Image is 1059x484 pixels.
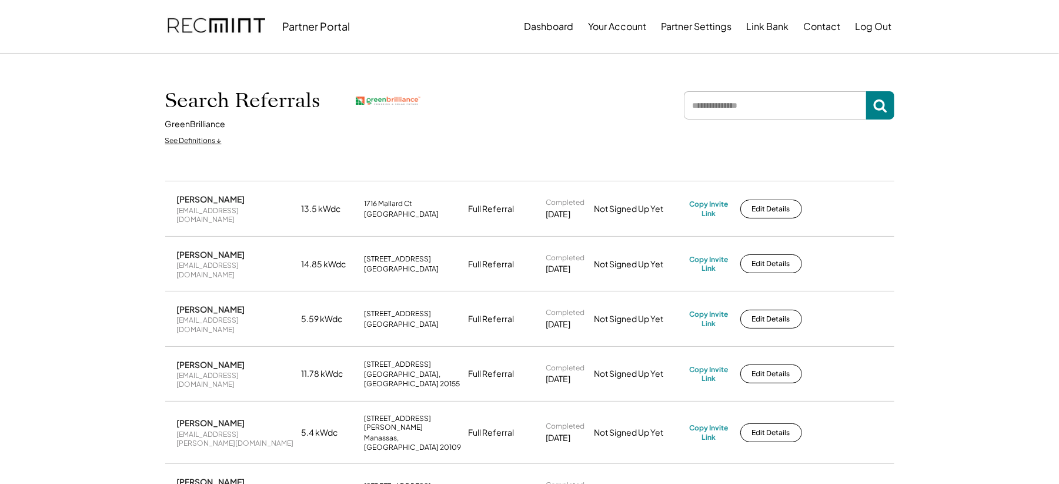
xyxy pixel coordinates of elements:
[177,194,245,204] div: [PERSON_NAME]
[165,88,320,113] h1: Search Referrals
[302,313,358,325] div: 5.59 kWdc
[177,261,295,279] div: [EMAIL_ADDRESS][DOMAIN_NAME]
[594,258,683,270] div: Not Signed Up Yet
[856,15,892,38] button: Log Out
[130,69,198,77] div: Keywords by Traffic
[546,198,585,207] div: Completed
[740,254,802,273] button: Edit Details
[31,31,129,40] div: Domain: [DOMAIN_NAME]
[546,263,571,275] div: [DATE]
[469,368,515,380] div: Full Referral
[546,422,585,431] div: Completed
[365,264,439,274] div: [GEOGRAPHIC_DATA]
[546,363,585,373] div: Completed
[365,370,462,388] div: [GEOGRAPHIC_DATA], [GEOGRAPHIC_DATA] 20155
[302,258,358,270] div: 14.85 kWdc
[740,200,802,218] button: Edit Details
[690,365,729,383] div: Copy Invite Link
[469,427,515,439] div: Full Referral
[740,310,802,329] button: Edit Details
[168,6,265,47] img: recmint-logotype%403x.png
[740,364,802,383] button: Edit Details
[177,359,245,370] div: [PERSON_NAME]
[546,373,571,385] div: [DATE]
[177,304,245,314] div: [PERSON_NAME]
[365,414,462,432] div: [STREET_ADDRESS][PERSON_NAME]
[165,136,222,146] div: See Definitions ↓
[525,15,574,38] button: Dashboard
[283,19,350,33] div: Partner Portal
[594,427,683,439] div: Not Signed Up Yet
[302,368,358,380] div: 11.78 kWdc
[747,15,789,38] button: Link Bank
[546,208,571,220] div: [DATE]
[690,255,729,273] div: Copy Invite Link
[594,368,683,380] div: Not Signed Up Yet
[594,203,683,215] div: Not Signed Up Yet
[546,319,571,330] div: [DATE]
[804,15,841,38] button: Contact
[356,97,420,105] img: greenbrilliance.png
[469,258,515,270] div: Full Referral
[469,313,515,325] div: Full Referral
[589,15,647,38] button: Your Account
[546,308,585,317] div: Completed
[469,203,515,215] div: Full Referral
[365,433,462,452] div: Manassas, [GEOGRAPHIC_DATA] 20109
[662,15,732,38] button: Partner Settings
[546,432,571,444] div: [DATE]
[365,210,439,219] div: [GEOGRAPHIC_DATA]
[19,19,28,28] img: logo_orange.svg
[177,371,295,389] div: [EMAIL_ADDRESS][DOMAIN_NAME]
[546,253,585,263] div: Completed
[740,423,802,442] button: Edit Details
[690,423,729,442] div: Copy Invite Link
[165,118,226,130] div: GreenBrilliance
[177,417,245,428] div: [PERSON_NAME]
[365,309,432,319] div: [STREET_ADDRESS]
[365,199,413,208] div: 1716 Mallard Ct
[690,200,729,218] div: Copy Invite Link
[302,427,358,439] div: 5.4 kWdc
[177,206,295,224] div: [EMAIL_ADDRESS][DOMAIN_NAME]
[365,320,439,329] div: [GEOGRAPHIC_DATA]
[177,430,295,448] div: [EMAIL_ADDRESS][PERSON_NAME][DOMAIN_NAME]
[33,19,58,28] div: v 4.0.25
[365,360,432,369] div: [STREET_ADDRESS]
[177,249,245,260] div: [PERSON_NAME]
[117,68,126,78] img: tab_keywords_by_traffic_grey.svg
[32,68,41,78] img: tab_domain_overview_orange.svg
[45,69,105,77] div: Domain Overview
[19,31,28,40] img: website_grey.svg
[690,310,729,328] div: Copy Invite Link
[302,203,358,215] div: 13.5 kWdc
[594,313,683,325] div: Not Signed Up Yet
[365,254,432,264] div: [STREET_ADDRESS]
[177,316,295,334] div: [EMAIL_ADDRESS][DOMAIN_NAME]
